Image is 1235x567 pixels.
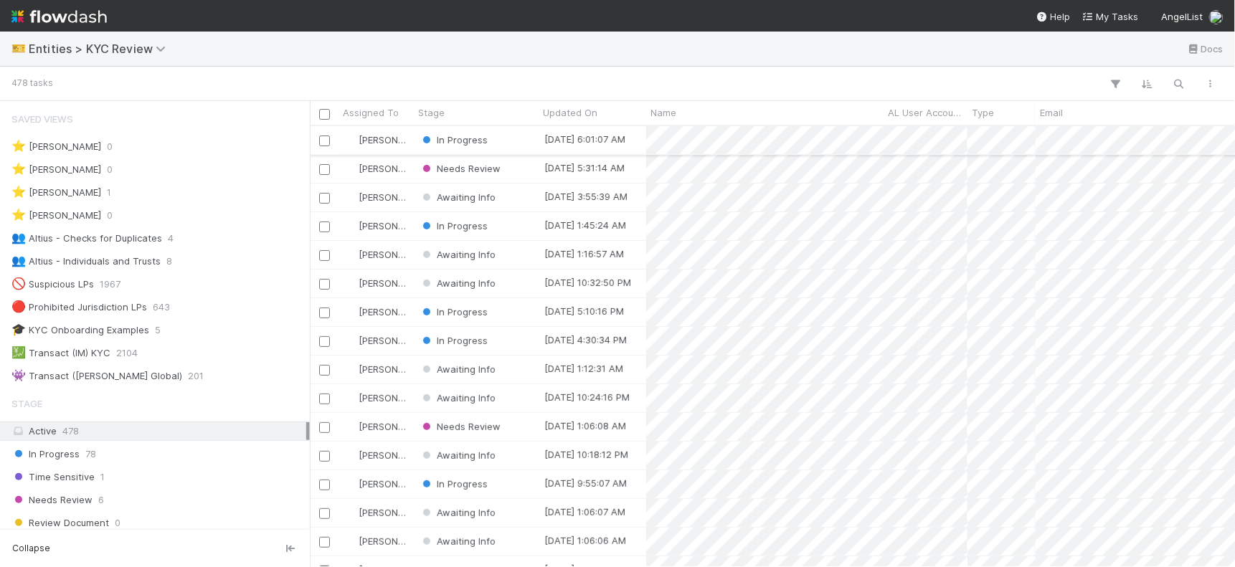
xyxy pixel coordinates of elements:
[343,105,399,120] span: Assigned To
[345,220,356,232] img: avatar_ec94f6e9-05c5-4d36-a6c8-d0cea77c3c29.png
[1082,9,1139,24] a: My Tasks
[420,478,488,490] span: In Progress
[11,491,93,509] span: Needs Review
[544,333,627,347] div: [DATE] 4:30:34 PM
[11,275,94,293] div: Suspicious LPs
[420,477,488,491] div: In Progress
[319,394,330,404] input: Toggle Row Selected
[418,105,445,120] span: Stage
[12,542,50,555] span: Collapse
[11,344,110,362] div: Transact (IM) KYC
[359,421,431,432] span: [PERSON_NAME]
[344,190,407,204] div: [PERSON_NAME]
[344,362,407,376] div: [PERSON_NAME]
[359,507,431,518] span: [PERSON_NAME]
[544,247,624,261] div: [DATE] 1:16:57 AM
[420,363,496,375] span: Awaiting Info
[11,4,107,29] img: logo-inverted-e16ddd16eac7371096b0.svg
[11,346,26,358] span: 💹
[319,221,330,232] input: Toggle Row Selected
[62,425,79,437] span: 478
[11,163,26,175] span: ⭐
[344,534,407,548] div: [PERSON_NAME]
[319,109,330,120] input: Toggle All Rows Selected
[888,105,964,120] span: AL User Account Name
[344,247,407,262] div: [PERSON_NAME]
[344,333,407,348] div: [PERSON_NAME]
[344,133,407,147] div: [PERSON_NAME]
[345,249,356,260] img: avatar_ec94f6e9-05c5-4d36-a6c8-d0cea77c3c29.png
[11,184,101,201] div: [PERSON_NAME]
[319,279,330,290] input: Toggle Row Selected
[544,304,624,318] div: [DATE] 5:10:16 PM
[420,190,496,204] div: Awaiting Info
[420,305,488,319] div: In Progress
[420,161,501,176] div: Needs Review
[420,419,501,434] div: Needs Review
[11,254,26,267] span: 👥
[11,186,26,198] span: ⭐
[11,389,42,418] span: Stage
[420,249,496,260] span: Awaiting Info
[544,505,625,519] div: [DATE] 1:06:07 AM
[98,491,104,509] span: 6
[344,276,407,290] div: [PERSON_NAME]
[420,362,496,376] div: Awaiting Info
[11,367,182,385] div: Transact ([PERSON_NAME] Global)
[107,184,111,201] span: 1
[359,449,431,461] span: [PERSON_NAME]
[344,305,407,319] div: [PERSON_NAME]
[319,308,330,318] input: Toggle Row Selected
[319,422,330,433] input: Toggle Row Selected
[11,232,26,244] span: 👥
[420,392,496,404] span: Awaiting Info
[345,163,356,174] img: avatar_ec94f6e9-05c5-4d36-a6c8-d0cea77c3c29.png
[107,138,113,156] span: 0
[319,508,330,519] input: Toggle Row Selected
[344,391,407,405] div: [PERSON_NAME]
[1209,10,1224,24] img: avatar_d8fc9ee4-bd1b-4062-a2a8-84feb2d97839.png
[319,480,330,490] input: Toggle Row Selected
[11,369,26,381] span: 👾
[420,220,488,232] span: In Progress
[29,42,173,56] span: Entities > KYC Review
[420,391,496,405] div: Awaiting Info
[544,476,627,490] div: [DATE] 9:55:07 AM
[345,421,356,432] img: avatar_d8fc9ee4-bd1b-4062-a2a8-84feb2d97839.png
[344,161,407,176] div: [PERSON_NAME]
[344,419,407,434] div: [PERSON_NAME]
[359,535,431,547] span: [PERSON_NAME]
[107,206,113,224] span: 0
[319,164,330,175] input: Toggle Row Selected
[100,468,105,486] span: 1
[319,451,330,462] input: Toggle Row Selected
[420,449,496,461] span: Awaiting Info
[420,505,496,520] div: Awaiting Info
[344,219,407,233] div: [PERSON_NAME]
[11,321,149,339] div: KYC Onboarding Examples
[11,468,95,486] span: Time Sensitive
[420,134,488,146] span: In Progress
[359,163,431,174] span: [PERSON_NAME]
[188,367,204,385] span: 201
[345,535,356,547] img: avatar_7d83f73c-397d-4044-baf2-bb2da42e298f.png
[359,249,431,260] span: [PERSON_NAME]
[345,478,356,490] img: avatar_d6b50140-ca82-482e-b0bf-854821fc5d82.png
[544,275,631,290] div: [DATE] 10:32:50 PM
[11,42,26,54] span: 🎫
[345,134,356,146] img: avatar_ec94f6e9-05c5-4d36-a6c8-d0cea77c3c29.png
[153,298,170,316] span: 643
[420,534,496,548] div: Awaiting Info
[345,392,356,404] img: avatar_ec94f6e9-05c5-4d36-a6c8-d0cea77c3c29.png
[319,250,330,261] input: Toggle Row Selected
[359,306,431,318] span: [PERSON_NAME]
[420,133,488,147] div: In Progress
[359,335,431,346] span: [PERSON_NAME]
[344,477,407,491] div: [PERSON_NAME]
[345,507,356,518] img: avatar_73a733c5-ce41-4a22-8c93-0dca612da21e.png
[155,321,161,339] span: 5
[319,365,330,376] input: Toggle Row Selected
[11,277,26,290] span: 🚫
[345,335,356,346] img: avatar_7d83f73c-397d-4044-baf2-bb2da42e298f.png
[11,300,26,313] span: 🔴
